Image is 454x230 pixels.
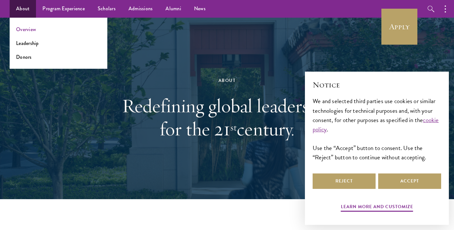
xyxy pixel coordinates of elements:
button: Accept [378,173,441,189]
div: We and selected third parties use cookies or similar technologies for technical purposes and, wit... [313,96,441,162]
sup: st [230,121,237,133]
h1: Redefining global leadership for the 21 century. [116,94,338,140]
a: Donors [16,53,32,61]
h2: Notice [313,79,441,90]
a: Leadership [16,40,39,47]
a: Overview [16,26,36,33]
button: Learn more and customize [341,203,413,213]
button: Reject [313,173,376,189]
div: About [116,76,338,84]
a: cookie policy [313,115,439,134]
a: Apply [381,9,417,45]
